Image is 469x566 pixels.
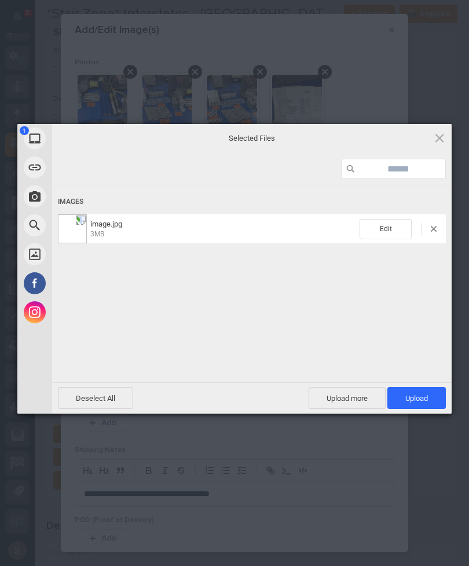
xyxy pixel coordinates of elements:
div: Web Search [17,211,156,240]
div: Unsplash [17,240,156,269]
span: Edit [360,219,412,239]
div: Images [58,191,446,213]
span: Upload more [309,387,386,409]
div: Link (URL) [17,153,156,182]
div: My Device [17,124,156,153]
span: 3MB [90,230,104,238]
span: image.jpg [87,220,360,239]
span: Deselect All [58,387,133,409]
div: Take Photo [17,182,156,211]
img: 6b536fd1-18fd-4393-a2a8-1eed2943cb28 [58,214,87,243]
span: image.jpg [90,220,122,228]
span: 1 [20,126,29,135]
span: Click here or hit ESC to close picker [433,132,446,144]
span: Selected Files [136,133,368,143]
span: Upload [405,394,428,403]
div: Instagram [17,298,156,327]
div: Facebook [17,269,156,298]
span: Upload [387,387,446,409]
